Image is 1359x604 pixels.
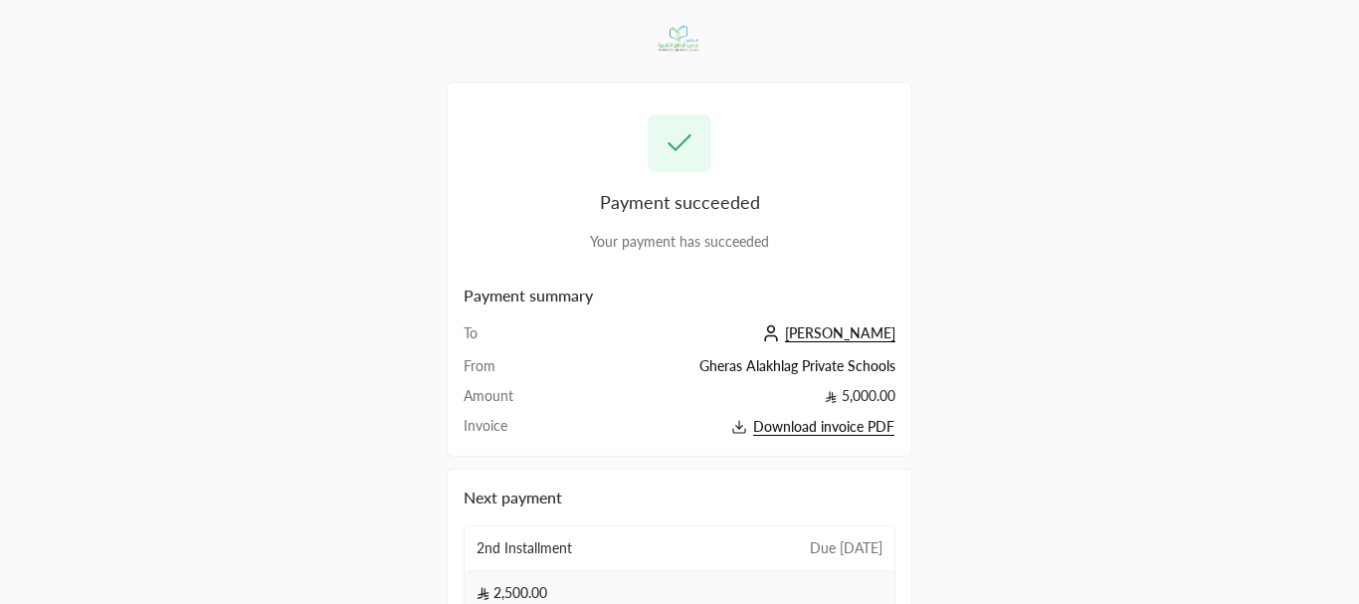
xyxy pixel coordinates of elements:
[464,386,551,416] td: Amount
[753,418,894,436] span: Download invoice PDF
[785,324,895,342] span: [PERSON_NAME]
[757,324,895,341] a: [PERSON_NAME]
[464,323,551,356] td: To
[477,538,572,558] span: 2nd Installment
[810,538,882,558] span: Due [DATE]
[647,12,711,66] img: Company Logo
[464,188,895,216] div: Payment succeeded
[551,386,895,416] td: 5,000.00
[477,583,547,603] span: 2,500.00
[464,284,895,307] h2: Payment summary
[464,232,895,252] div: Your payment has succeeded
[551,356,895,386] td: Gheras Alakhlag Private Schools
[551,416,895,439] button: Download invoice PDF
[464,356,551,386] td: From
[464,486,895,509] div: Next payment
[464,416,551,439] td: Invoice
